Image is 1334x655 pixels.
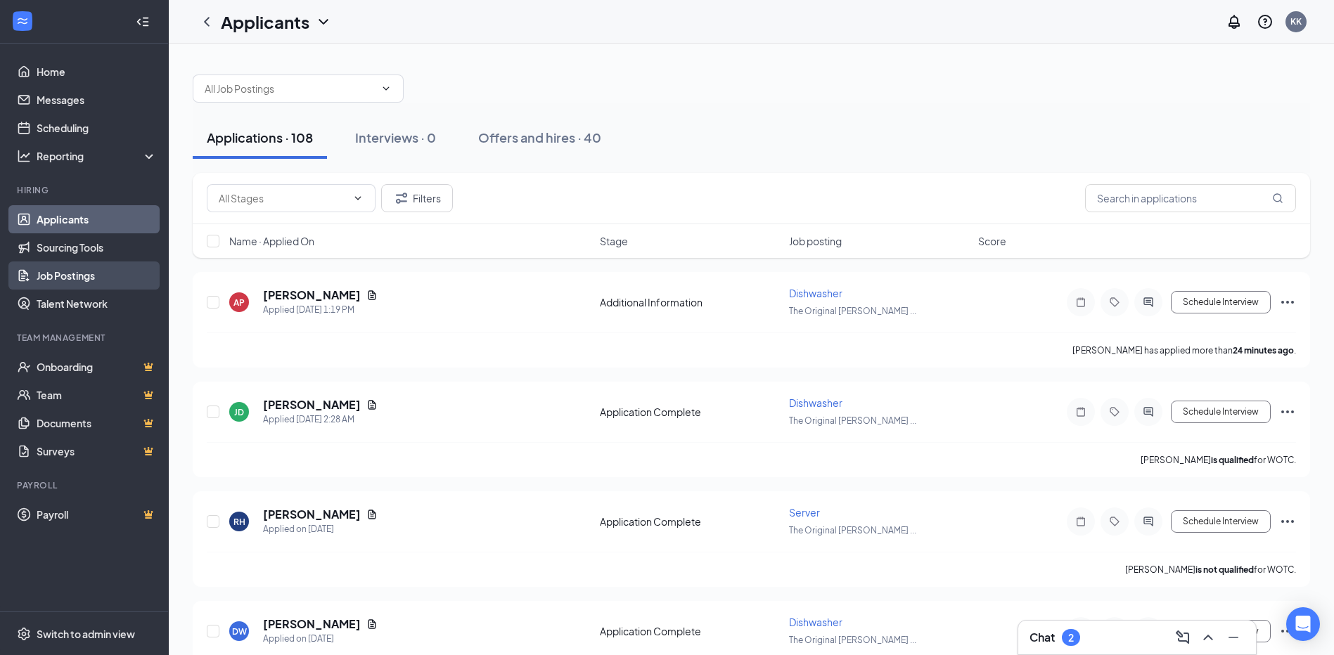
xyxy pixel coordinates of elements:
p: [PERSON_NAME] for WOTC. [1125,564,1296,576]
div: JD [234,406,244,418]
button: ChevronUp [1197,626,1219,649]
svg: Tag [1106,516,1123,527]
button: Schedule Interview [1171,401,1271,423]
svg: ChevronDown [352,193,364,204]
button: Minimize [1222,626,1245,649]
span: Job posting [789,234,842,248]
h5: [PERSON_NAME] [263,616,361,632]
svg: Note [1072,516,1089,527]
div: Team Management [17,332,154,344]
svg: MagnifyingGlass [1272,193,1283,204]
p: [PERSON_NAME] has applied more than . [1072,344,1296,356]
button: ComposeMessage [1172,626,1194,649]
span: Dishwasher [789,287,842,299]
div: Application Complete [600,405,781,419]
input: Search in applications [1085,184,1296,212]
svg: ActiveChat [1140,516,1157,527]
svg: Tag [1106,406,1123,417]
h5: [PERSON_NAME] [263,397,361,413]
span: The Original [PERSON_NAME] ... [789,635,916,645]
svg: Analysis [17,149,31,163]
span: Dishwasher [789,396,842,409]
div: Application Complete [600,624,781,638]
svg: Document [366,399,378,410]
a: Scheduling [37,114,157,142]
div: RH [233,516,245,528]
svg: Note [1072,297,1089,308]
a: SurveysCrown [37,437,157,465]
svg: Document [366,509,378,520]
div: 2 [1068,632,1074,644]
svg: Ellipses [1279,513,1296,530]
svg: Note [1072,406,1089,417]
h1: Applicants [221,10,309,34]
svg: ChevronLeft [198,13,215,30]
a: Applicants [37,205,157,233]
svg: Ellipses [1279,623,1296,640]
input: All Stages [219,190,347,206]
svg: ActiveChat [1140,406,1157,417]
svg: ComposeMessage [1174,629,1191,646]
input: All Job Postings [205,81,375,96]
div: Offers and hires · 40 [478,129,601,146]
a: TeamCrown [37,381,157,409]
svg: Ellipses [1279,294,1296,311]
h5: [PERSON_NAME] [263,507,361,522]
svg: Notifications [1226,13,1243,30]
span: Stage [600,234,628,248]
div: Interviews · 0 [355,129,436,146]
a: Talent Network [37,290,157,318]
a: OnboardingCrown [37,353,157,381]
span: Name · Applied On [229,234,314,248]
b: 24 minutes ago [1233,345,1294,356]
svg: ChevronDown [315,13,332,30]
div: Applied [DATE] 1:19 PM [263,303,378,317]
div: Reporting [37,149,158,163]
svg: Ellipses [1279,403,1296,420]
span: The Original [PERSON_NAME] ... [789,525,916,536]
div: Applied on [DATE] [263,632,378,646]
a: Messages [37,86,157,114]
span: The Original [PERSON_NAME] ... [789,306,916,316]
span: Score [978,234,1006,248]
p: [PERSON_NAME] for WOTC. [1141,454,1296,466]
svg: Document [366,290,378,301]
div: Open Intercom Messenger [1286,607,1320,641]
svg: Minimize [1225,629,1242,646]
div: Applied [DATE] 2:28 AM [263,413,378,427]
div: Applied on [DATE] [263,522,378,536]
button: Schedule Interview [1171,291,1271,313]
div: Application Complete [600,514,781,528]
div: Payroll [17,479,154,491]
h5: [PERSON_NAME] [263,287,361,303]
a: Sourcing Tools [37,233,157,261]
div: AP [233,297,245,309]
button: Filter Filters [381,184,453,212]
a: DocumentsCrown [37,409,157,437]
a: Home [37,58,157,86]
a: PayrollCrown [37,500,157,528]
svg: ChevronDown [380,83,392,94]
span: The Original [PERSON_NAME] ... [789,415,916,426]
span: Server [789,506,820,519]
div: Switch to admin view [37,627,135,641]
svg: Filter [393,190,410,207]
svg: ActiveChat [1140,297,1157,308]
b: is not qualified [1195,564,1254,575]
div: Applications · 108 [207,129,313,146]
svg: Document [366,618,378,630]
h3: Chat [1030,630,1055,645]
div: KK [1290,15,1302,27]
svg: Settings [17,627,31,641]
svg: ChevronUp [1200,629,1217,646]
div: DW [232,625,247,637]
svg: QuestionInfo [1257,13,1274,30]
div: Additional Information [600,295,781,309]
div: Hiring [17,184,154,196]
svg: Tag [1106,297,1123,308]
button: Schedule Interview [1171,510,1271,533]
b: is qualified [1211,455,1254,465]
svg: Collapse [136,15,150,29]
svg: WorkstreamLogo [15,14,30,28]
